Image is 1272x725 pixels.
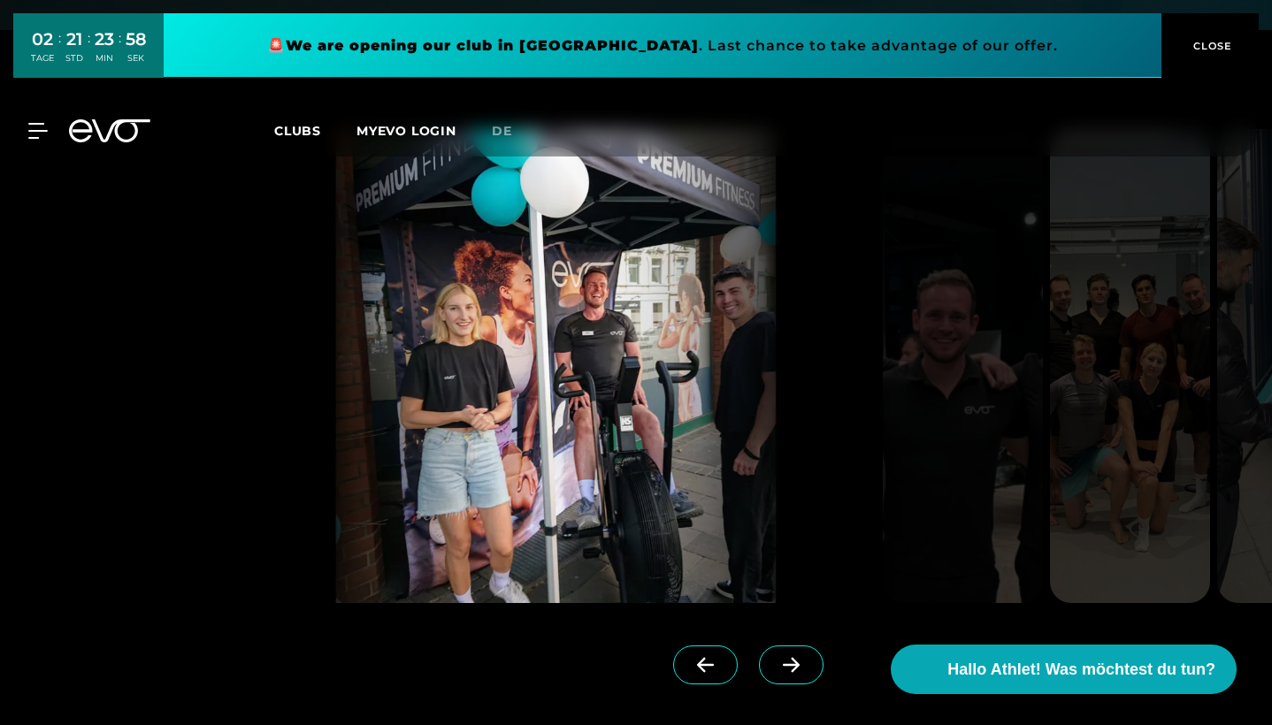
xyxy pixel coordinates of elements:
span: de [492,123,512,139]
span: Hallo Athlet! Was möchtest du tun? [947,658,1215,682]
div: : [119,28,121,75]
div: SEK [126,52,147,65]
div: MIN [95,52,114,65]
div: 21 [65,27,83,52]
div: TAGE [31,52,54,65]
img: evofitness [1050,129,1210,603]
button: Hallo Athlet! Was möchtest du tun? [891,645,1237,694]
div: STD [65,52,83,65]
img: evofitness [236,129,876,603]
a: de [492,121,533,141]
span: Clubs [274,123,321,139]
div: 02 [31,27,54,52]
a: MYEVO LOGIN [356,123,456,139]
div: : [58,28,61,75]
a: Clubs [274,122,356,139]
div: 58 [126,27,147,52]
img: evofitness [883,129,1043,603]
div: 23 [95,27,114,52]
button: CLOSE [1161,13,1259,78]
span: CLOSE [1189,38,1232,54]
div: : [88,28,90,75]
